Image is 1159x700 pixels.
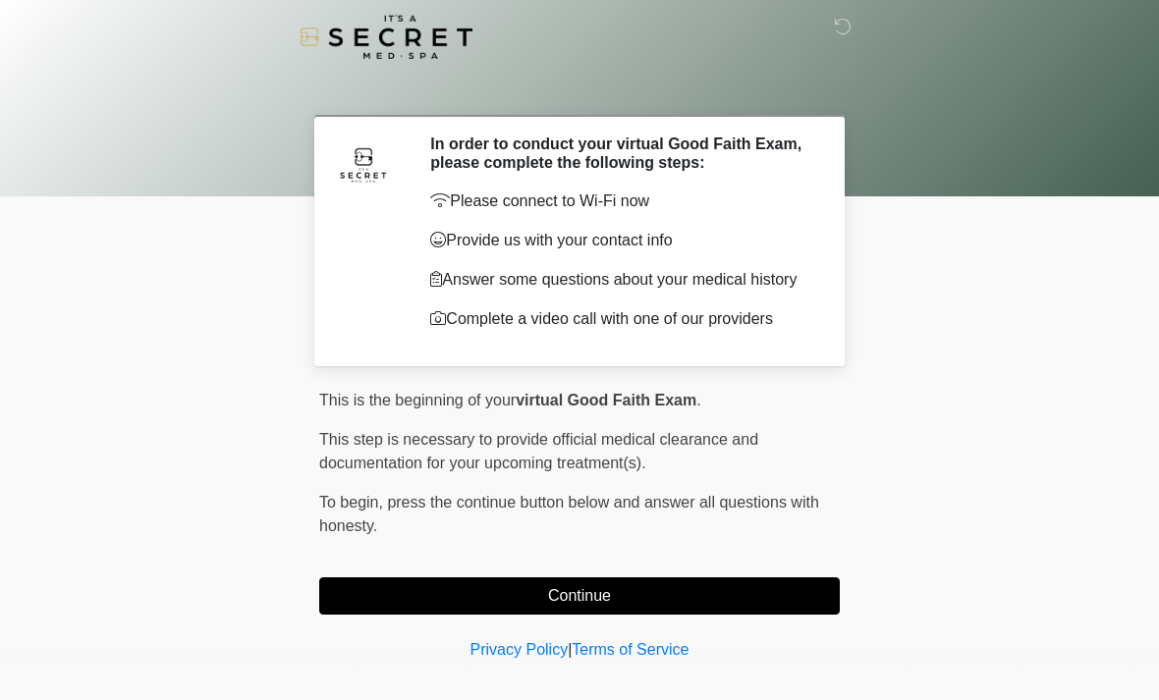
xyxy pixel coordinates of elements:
p: Provide us with your contact info [430,229,810,252]
p: Answer some questions about your medical history [430,268,810,292]
a: Privacy Policy [470,641,569,658]
h1: ‎ ‎ [304,71,855,107]
span: . [696,392,700,408]
span: This step is necessary to provide official medical clearance and documentation for your upcoming ... [319,431,758,471]
span: This is the beginning of your [319,392,516,408]
span: press the continue button below and answer all questions with honesty. [319,494,819,534]
a: Terms of Service [572,641,689,658]
img: It's A Secret Med Spa Logo [300,15,472,59]
img: Agent Avatar [334,135,393,193]
a: | [568,641,572,658]
p: Please connect to Wi-Fi now [430,189,810,213]
span: To begin, [319,494,387,511]
p: Complete a video call with one of our providers [430,307,810,331]
button: Continue [319,577,840,615]
h2: In order to conduct your virtual Good Faith Exam, please complete the following steps: [430,135,810,172]
strong: virtual Good Faith Exam [516,392,696,408]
